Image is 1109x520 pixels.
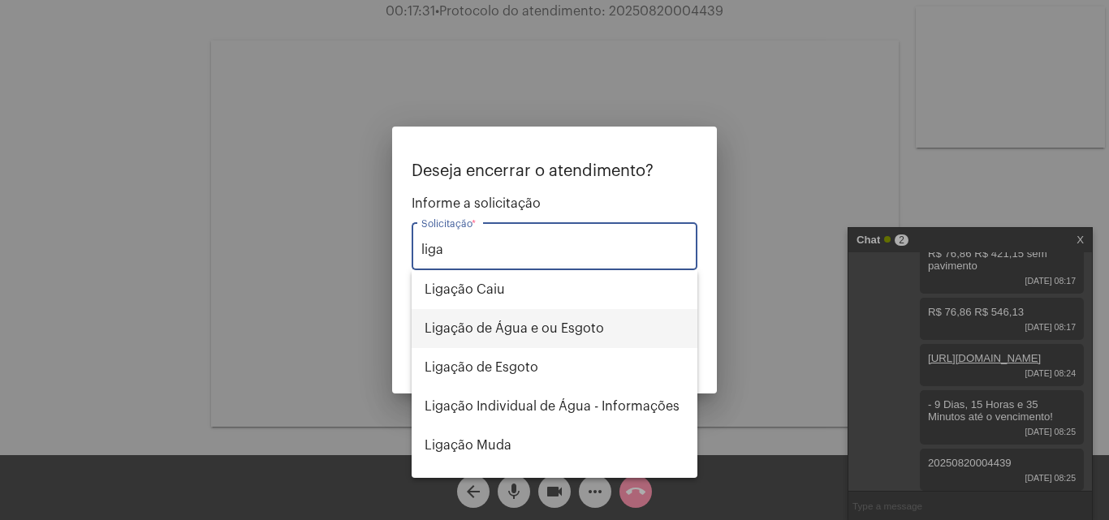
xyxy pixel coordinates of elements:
span: Ligação Caiu [425,270,684,309]
p: Deseja encerrar o atendimento? [412,162,697,180]
input: Buscar solicitação [421,243,688,257]
span: Ligação de Esgoto [425,348,684,387]
span: Ligação de Água e ou Esgoto [425,309,684,348]
span: Informe a solicitação [412,196,697,211]
span: Ligação Individual de Água - Informações [425,387,684,426]
span: Ligação Muda [425,426,684,465]
span: Religação (informações sobre) [425,465,684,504]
